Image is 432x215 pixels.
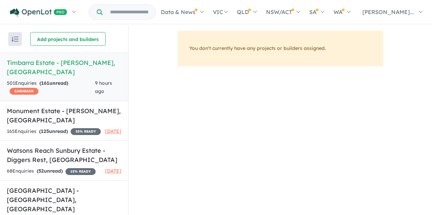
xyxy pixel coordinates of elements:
input: Try estate name, suburb, builder or developer [104,5,154,19]
img: Openlot PRO Logo White [10,8,67,17]
span: 9 hours ago [95,80,112,94]
span: 15 % READY [65,168,96,175]
div: 68 Enquir ies [7,167,96,175]
h5: Monument Estate - [PERSON_NAME] , [GEOGRAPHIC_DATA] [7,106,121,125]
div: You don't currently have any projects or builders assigned. [178,31,383,66]
span: [PERSON_NAME]... [362,9,414,15]
span: CASHBACK [10,88,38,95]
h5: Timbarra Estate - [PERSON_NAME] , [GEOGRAPHIC_DATA] [7,58,121,77]
div: 165 Enquir ies [7,127,101,136]
img: sort.svg [12,37,19,42]
span: 161 [41,80,49,86]
strong: ( unread) [39,80,68,86]
h5: Watsons Reach Sunbury Estate - Diggers Rest , [GEOGRAPHIC_DATA] [7,146,121,164]
span: 52 [38,168,44,174]
span: 125 [41,128,49,134]
span: [DATE] [105,168,121,174]
div: 501 Enquir ies [7,79,95,96]
span: 35 % READY [71,128,101,135]
button: Add projects and builders [30,32,106,46]
strong: ( unread) [39,128,68,134]
span: [DATE] [105,128,121,134]
h5: [GEOGRAPHIC_DATA] - [GEOGRAPHIC_DATA] , [GEOGRAPHIC_DATA] [7,186,121,214]
strong: ( unread) [37,168,63,174]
